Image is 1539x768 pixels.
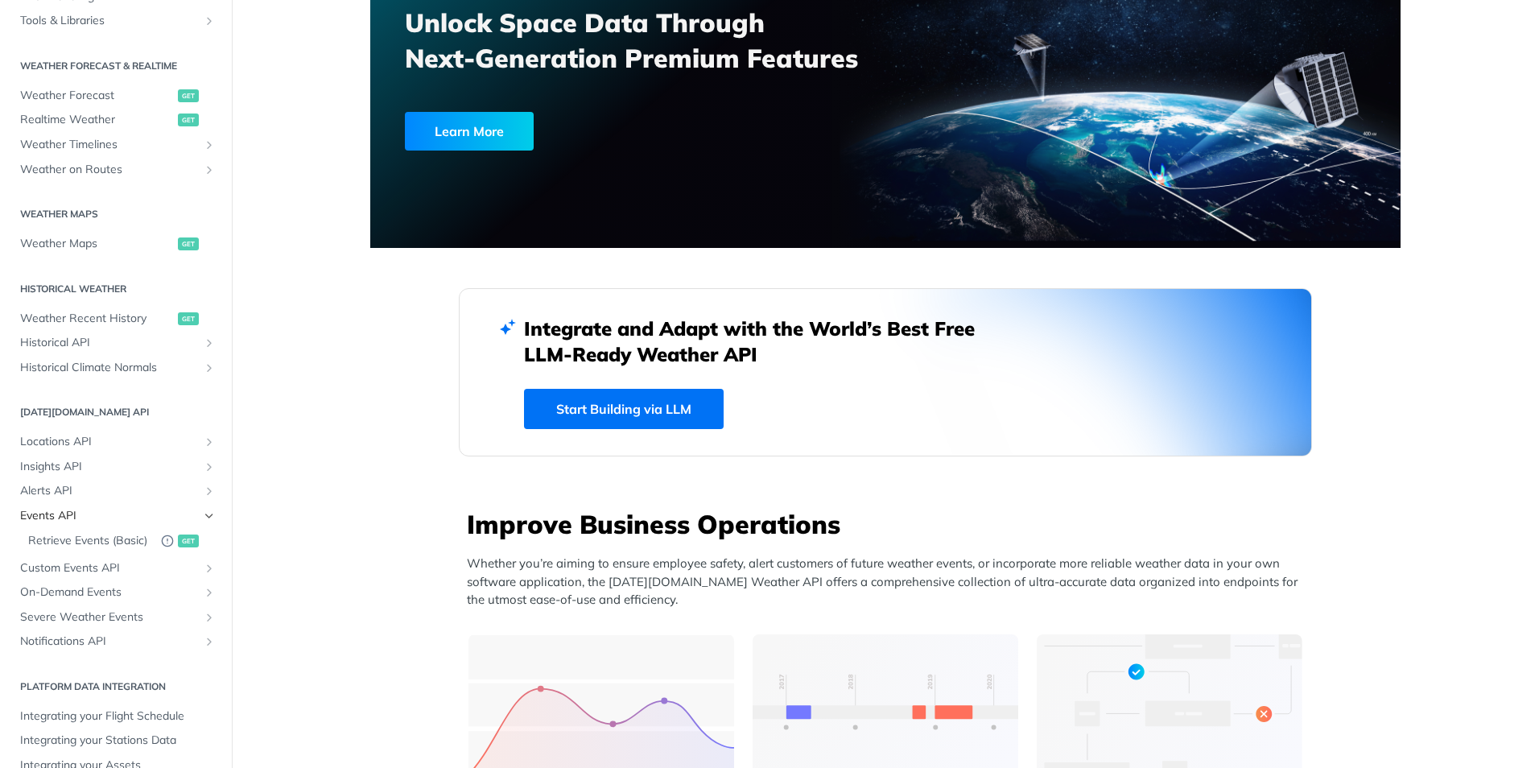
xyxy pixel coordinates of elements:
a: Events APIHide subpages for Events API [12,504,220,528]
a: Retrieve Events (Basic)Deprecated Endpointget [20,529,220,554]
button: Show subpages for On-Demand Events [203,586,216,599]
span: Insights API [20,459,199,475]
h2: Historical Weather [12,282,220,296]
div: Learn More [405,112,534,151]
button: Show subpages for Notifications API [203,635,216,648]
a: Historical APIShow subpages for Historical API [12,331,220,355]
span: Weather Maps [20,236,174,252]
span: Weather Forecast [20,88,174,104]
a: Integrating your Flight Schedule [12,704,220,729]
span: Alerts API [20,483,199,499]
h2: Weather Forecast & realtime [12,59,220,73]
a: Weather Forecastget [12,84,220,108]
span: Weather on Routes [20,162,199,178]
span: get [178,312,199,325]
span: Retrieve Events (Basic) [28,533,153,549]
span: Integrating your Flight Schedule [20,708,216,725]
button: Deprecated Endpoint [161,533,174,550]
span: Events API [20,508,199,524]
span: Weather Recent History [20,311,174,327]
span: Integrating your Stations Data [20,733,216,749]
button: Show subpages for Historical Climate Normals [203,361,216,374]
span: Custom Events API [20,560,199,576]
span: get [178,89,199,102]
button: Show subpages for Historical API [203,337,216,349]
button: Show subpages for Insights API [203,460,216,473]
span: Realtime Weather [20,112,174,128]
span: Weather Timelines [20,137,199,153]
a: Learn More [405,112,803,151]
span: Severe Weather Events [20,609,199,626]
span: On-Demand Events [20,584,199,601]
span: get [178,535,199,547]
button: Show subpages for Alerts API [203,485,216,498]
a: Custom Events APIShow subpages for Custom Events API [12,556,220,580]
a: Realtime Weatherget [12,108,220,132]
h2: Integrate and Adapt with the World’s Best Free LLM-Ready Weather API [524,316,999,367]
span: Tools & Libraries [20,13,199,29]
a: Weather TimelinesShow subpages for Weather Timelines [12,133,220,157]
h2: [DATE][DOMAIN_NAME] API [12,405,220,419]
button: Show subpages for Locations API [203,436,216,448]
h3: Improve Business Operations [467,506,1312,542]
a: Start Building via LLM [524,389,724,429]
a: Weather Mapsget [12,232,220,256]
span: get [178,114,199,126]
button: Show subpages for Severe Weather Events [203,611,216,624]
h2: Weather Maps [12,207,220,221]
h2: Platform DATA integration [12,679,220,694]
button: Show subpages for Weather Timelines [203,138,216,151]
a: Insights APIShow subpages for Insights API [12,455,220,479]
h3: Unlock Space Data Through Next-Generation Premium Features [405,5,903,76]
button: Show subpages for Custom Events API [203,562,216,575]
span: Historical Climate Normals [20,360,199,376]
a: Notifications APIShow subpages for Notifications API [12,630,220,654]
a: Locations APIShow subpages for Locations API [12,430,220,454]
a: On-Demand EventsShow subpages for On-Demand Events [12,580,220,605]
a: Integrating your Stations Data [12,729,220,753]
a: Severe Weather EventsShow subpages for Severe Weather Events [12,605,220,630]
button: Show subpages for Tools & Libraries [203,14,216,27]
button: Hide subpages for Events API [203,510,216,522]
span: Historical API [20,335,199,351]
span: Locations API [20,434,199,450]
a: Alerts APIShow subpages for Alerts API [12,479,220,503]
button: Show subpages for Weather on Routes [203,163,216,176]
span: get [178,237,199,250]
a: Historical Climate NormalsShow subpages for Historical Climate Normals [12,356,220,380]
a: Weather on RoutesShow subpages for Weather on Routes [12,158,220,182]
a: Weather Recent Historyget [12,307,220,331]
a: Tools & LibrariesShow subpages for Tools & Libraries [12,9,220,33]
p: Whether you’re aiming to ensure employee safety, alert customers of future weather events, or inc... [467,555,1312,609]
span: Notifications API [20,634,199,650]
